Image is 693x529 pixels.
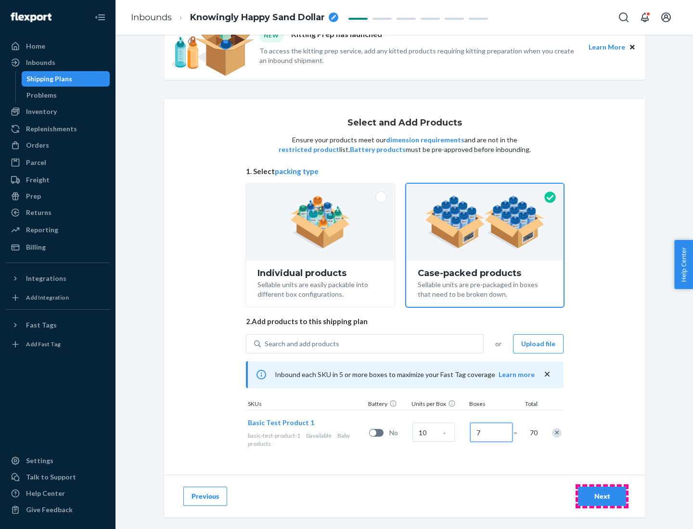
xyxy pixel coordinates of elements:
[470,423,513,442] input: Number of boxes
[386,135,464,145] button: dimension requirements
[513,334,564,353] button: Upload file
[26,74,72,84] div: Shipping Plans
[6,453,110,468] a: Settings
[131,12,172,23] a: Inbounds
[259,29,283,42] div: NEW
[246,166,564,176] span: 1. Select
[6,239,110,255] a: Billing
[6,469,110,485] a: Talk to Support
[6,337,110,352] a: Add Fast Tag
[26,107,57,116] div: Inventory
[6,55,110,70] a: Inbounds
[412,423,455,442] input: Case Quantity
[6,172,110,188] a: Freight
[499,370,535,379] button: Learn more
[542,369,552,379] button: close
[418,268,552,278] div: Case-packed products
[123,3,346,32] ol: breadcrumbs
[6,317,110,333] button: Fast Tags
[418,278,552,299] div: Sellable units are pre-packaged in boxes that need to be broken down.
[389,428,409,438] span: No
[190,12,325,24] span: Knowingly Happy Sand Dollar
[26,472,76,482] div: Talk to Support
[26,124,77,134] div: Replenishments
[26,41,45,51] div: Home
[6,271,110,286] button: Integrations
[513,428,523,438] span: =
[306,432,332,439] span: 0 available
[22,88,110,103] a: Problems
[6,121,110,137] a: Replenishments
[26,175,50,185] div: Freight
[248,418,314,428] button: Basic Test Product 1
[410,400,467,410] div: Units per Box
[26,456,53,466] div: Settings
[6,155,110,170] a: Parcel
[674,240,693,289] button: Help Center
[26,58,55,67] div: Inbounds
[183,487,227,506] button: Previous
[26,140,49,150] div: Orders
[275,166,319,176] button: packing type
[11,13,51,22] img: Flexport logo
[90,8,110,27] button: Close Navigation
[279,145,339,154] button: restricted product
[586,491,618,501] div: Next
[656,8,676,27] button: Open account menu
[278,135,532,154] p: Ensure your products meet our and are not in the list. must be pre-approved before inbounding.
[257,268,383,278] div: Individual products
[6,205,110,220] a: Returns
[26,158,46,167] div: Parcel
[246,361,564,388] div: Inbound each SKU in 5 or more boxes to maximize your Fast Tag coverage
[6,104,110,119] a: Inventory
[248,418,314,427] span: Basic Test Product 1
[6,189,110,204] a: Prep
[6,290,110,305] a: Add Integration
[26,505,73,515] div: Give Feedback
[26,90,57,100] div: Problems
[6,138,110,153] a: Orders
[552,428,562,438] div: Remove Item
[425,196,545,249] img: case-pack.59cecea509d18c883b923b81aeac6d0b.png
[26,225,58,235] div: Reporting
[26,489,65,498] div: Help Center
[467,400,515,410] div: Boxes
[246,400,366,410] div: SKUs
[26,242,46,252] div: Billing
[366,400,410,410] div: Battery
[246,316,564,327] span: 2. Add products to this shipping plan
[6,486,110,501] a: Help Center
[6,38,110,54] a: Home
[515,400,539,410] div: Total
[495,339,501,349] span: or
[635,8,654,27] button: Open notifications
[6,222,110,238] a: Reporting
[26,274,66,283] div: Integrations
[26,191,41,201] div: Prep
[350,145,406,154] button: Battery products
[589,42,625,52] button: Learn More
[627,42,638,52] button: Close
[6,502,110,517] button: Give Feedback
[248,432,300,439] span: basic-test-product-1
[347,118,462,128] h1: Select and Add Products
[26,320,57,330] div: Fast Tags
[614,8,633,27] button: Open Search Box
[578,487,626,506] button: Next
[248,431,365,448] div: Baby products
[26,208,51,217] div: Returns
[26,293,69,302] div: Add Integration
[259,46,580,65] p: To access the kitting prep service, add any kitted products requiring kitting preparation when yo...
[265,339,339,349] div: Search and add products
[290,196,350,249] img: individual-pack.facf35554cb0f1810c75b2bd6df2d64e.png
[257,278,383,299] div: Sellable units are easily packable into different box configurations.
[528,428,538,438] span: 70
[291,29,382,42] p: Kitting Prep has launched
[22,71,110,87] a: Shipping Plans
[26,340,61,348] div: Add Fast Tag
